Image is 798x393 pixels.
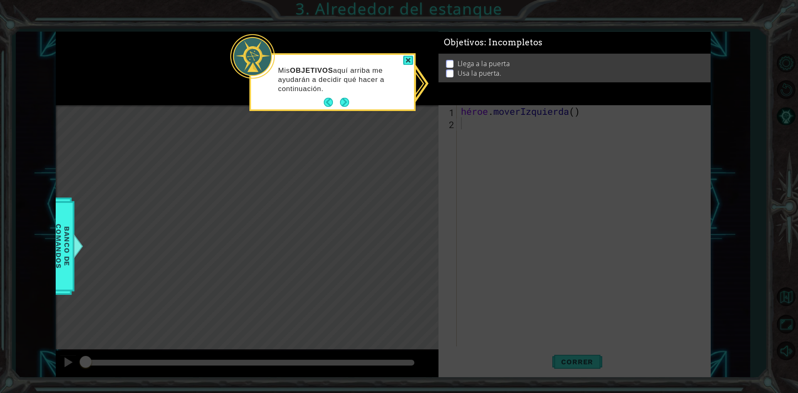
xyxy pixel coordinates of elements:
font: : Incompletos [484,37,543,47]
font: aquí arriba me ayudarán a decidir qué hacer a continuación. [278,67,384,93]
button: Atrás [324,98,340,107]
font: OBJETIVOS [290,67,333,74]
font: Llega a la puerta [458,59,510,68]
font: Mis [278,67,290,74]
button: Próximo [340,98,349,107]
font: Objetivos [444,37,484,47]
font: Banco de comandos [54,224,71,268]
font: Usa la puerta. [458,69,502,78]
